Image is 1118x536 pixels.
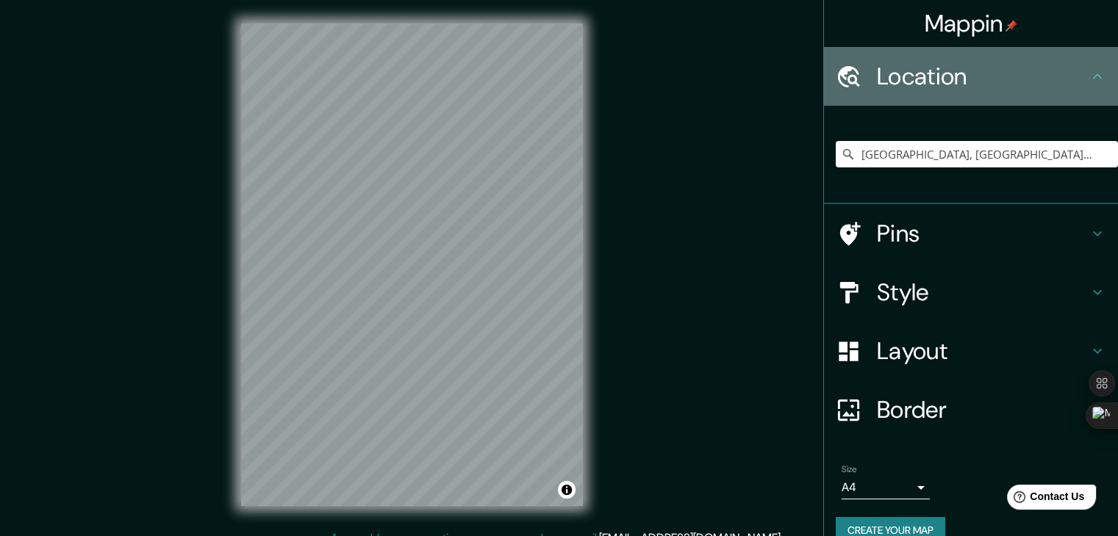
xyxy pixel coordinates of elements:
img: pin-icon.png [1006,20,1017,32]
canvas: Map [241,23,583,506]
div: Style [824,263,1118,322]
div: Location [824,47,1118,106]
h4: Layout [877,336,1089,366]
label: Size [842,463,857,476]
h4: Mappin [925,9,1018,38]
div: Layout [824,322,1118,380]
h4: Pins [877,219,1089,248]
button: Toggle attribution [558,481,576,499]
div: Pins [824,204,1118,263]
h4: Style [877,278,1089,307]
h4: Location [877,62,1089,91]
div: Border [824,380,1118,439]
div: A4 [842,476,930,499]
h4: Border [877,395,1089,424]
iframe: Help widget launcher [987,479,1102,520]
input: Pick your city or area [836,141,1118,167]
